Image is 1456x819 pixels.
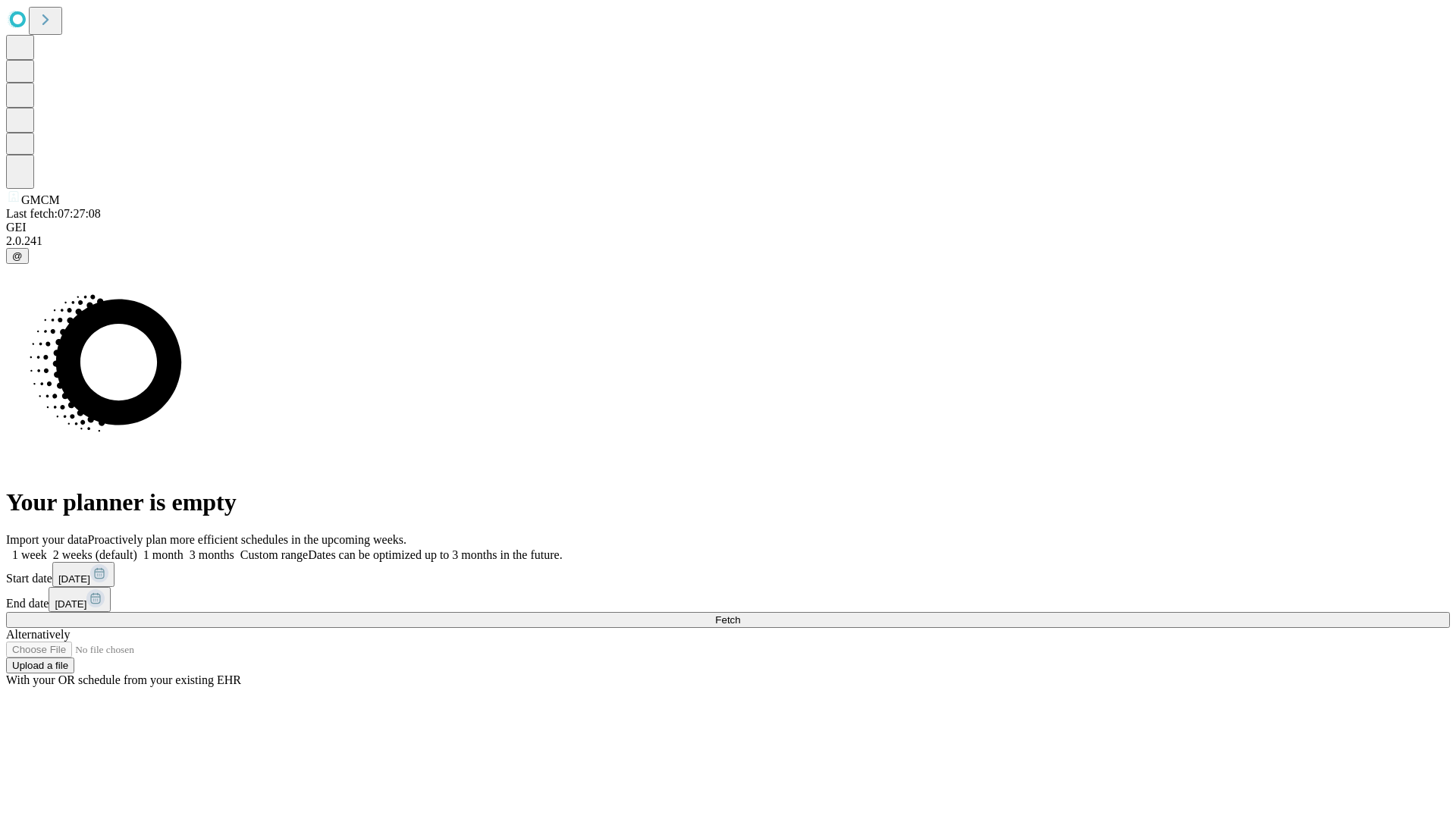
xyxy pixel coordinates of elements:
[6,221,1450,234] div: GEI
[55,598,86,610] span: [DATE]
[6,612,1450,628] button: Fetch
[6,673,241,686] span: With your OR schedule from your existing EHR
[190,548,234,561] span: 3 months
[88,533,406,546] span: Proactively plan more efficient schedules in the upcoming weeks.
[143,548,184,561] span: 1 month
[6,628,70,641] span: Alternatively
[58,573,90,585] span: [DATE]
[12,250,23,262] span: @
[6,533,88,546] span: Import your data
[12,548,47,561] span: 1 week
[6,587,1450,612] div: End date
[715,614,740,626] span: Fetch
[6,207,101,220] span: Last fetch: 07:27:08
[52,562,115,587] button: [DATE]
[53,548,137,561] span: 2 weeks (default)
[6,488,1450,516] h1: Your planner is empty
[6,562,1450,587] div: Start date
[49,587,111,612] button: [DATE]
[6,234,1450,248] div: 2.0.241
[240,548,308,561] span: Custom range
[308,548,562,561] span: Dates can be optimized up to 3 months in the future.
[21,193,60,206] span: GMCM
[6,657,74,673] button: Upload a file
[6,248,29,264] button: @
